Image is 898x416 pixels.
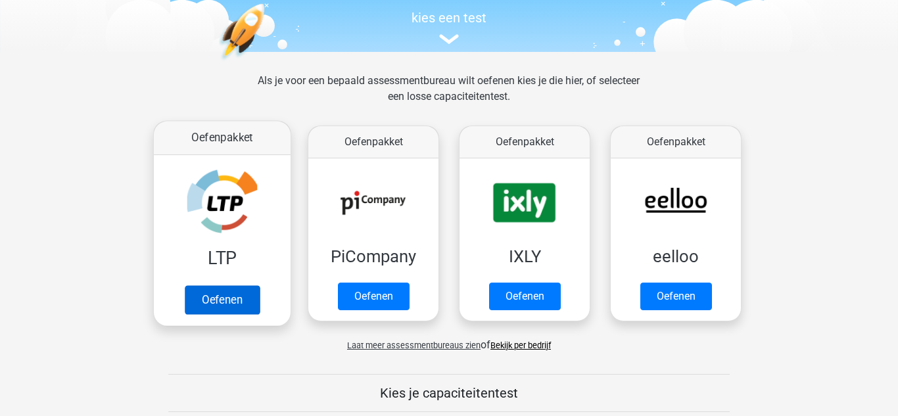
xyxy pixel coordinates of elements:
[147,10,751,45] a: kies een test
[439,34,459,44] img: assessment
[490,340,551,350] a: Bekijk per bedrijf
[640,283,712,310] a: Oefenen
[247,73,650,120] div: Als je voor een bepaald assessmentbureau wilt oefenen kies je die hier, of selecteer een losse ca...
[338,283,410,310] a: Oefenen
[489,283,561,310] a: Oefenen
[147,10,751,26] h5: kies een test
[347,340,481,350] span: Laat meer assessmentbureaus zien
[219,3,316,122] img: oefenen
[185,285,260,314] a: Oefenen
[168,385,730,401] h5: Kies je capaciteitentest
[147,327,751,353] div: of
